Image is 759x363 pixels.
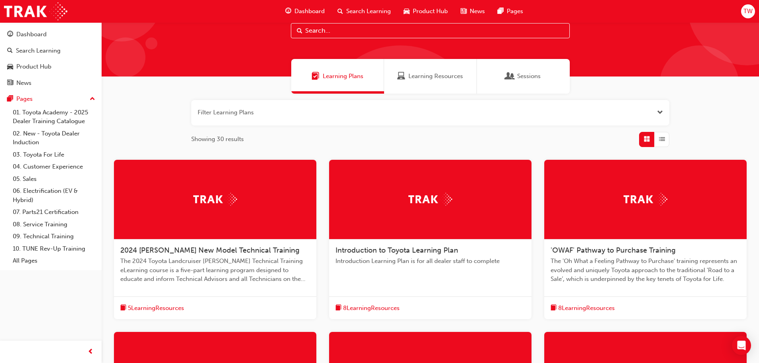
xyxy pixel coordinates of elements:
button: book-icon8LearningResources [335,303,400,313]
span: car-icon [404,6,410,16]
span: news-icon [7,80,13,87]
a: search-iconSearch Learning [331,3,397,20]
span: book-icon [120,303,126,313]
span: TW [743,7,753,16]
span: up-icon [90,94,95,104]
a: Dashboard [3,27,98,42]
span: search-icon [7,47,13,55]
span: Introduction to Toyota Learning Plan [335,246,458,255]
button: book-icon8LearningResources [551,303,615,313]
img: Trak [4,2,67,20]
span: The 2024 Toyota Landcruiser [PERSON_NAME] Technical Training eLearning course is a five-part lear... [120,257,310,284]
span: 2024 [PERSON_NAME] New Model Technical Training [120,246,300,255]
a: 10. TUNE Rev-Up Training [10,243,98,255]
a: car-iconProduct Hub [397,3,454,20]
button: book-icon5LearningResources [120,303,184,313]
img: Trak [193,193,237,205]
span: Learning Plans [323,72,363,81]
span: Learning Plans [312,72,320,81]
span: book-icon [551,303,557,313]
span: Grid [644,135,650,144]
span: Dashboard [294,7,325,16]
div: News [16,78,31,88]
a: Trak2024 [PERSON_NAME] New Model Technical TrainingThe 2024 Toyota Landcruiser [PERSON_NAME] Tech... [114,160,316,320]
a: 08. Service Training [10,218,98,231]
span: guage-icon [7,31,13,38]
button: Open the filter [657,108,663,117]
span: Pages [507,7,523,16]
span: Learning Resources [408,72,463,81]
a: TrakIntroduction to Toyota Learning PlanIntroduction Learning Plan is for all dealer staff to com... [329,160,531,320]
span: 5 Learning Resources [128,304,184,313]
span: book-icon [335,303,341,313]
span: Sessions [506,72,514,81]
span: news-icon [461,6,467,16]
a: 03. Toyota For Life [10,149,98,161]
a: Learning PlansLearning Plans [291,59,384,94]
div: Product Hub [16,62,51,71]
span: car-icon [7,63,13,71]
span: 8 Learning Resources [558,304,615,313]
span: Search Learning [346,7,391,16]
a: 02. New - Toyota Dealer Induction [10,128,98,149]
a: Search Learning [3,43,98,58]
span: prev-icon [88,347,94,357]
span: Product Hub [413,7,448,16]
span: News [470,7,485,16]
a: 04. Customer Experience [10,161,98,173]
span: Showing 30 results [191,135,244,144]
button: Pages [3,92,98,106]
span: The 'Oh What a Feeling Pathway to Purchase' training represents an evolved and uniquely Toyota ap... [551,257,740,284]
a: All Pages [10,255,98,267]
a: Trak'OWAF' Pathway to Purchase TrainingThe 'Oh What a Feeling Pathway to Purchase' training repre... [544,160,747,320]
a: Learning ResourcesLearning Resources [384,59,477,94]
span: Introduction Learning Plan is for all dealer staff to complete [335,257,525,266]
span: pages-icon [7,96,13,103]
div: Pages [16,94,33,104]
a: pages-iconPages [491,3,530,20]
a: News [3,76,98,90]
span: guage-icon [285,6,291,16]
img: Trak [408,193,452,205]
span: 'OWAF' Pathway to Purchase Training [551,246,676,255]
span: Sessions [517,72,541,81]
span: Search [297,26,302,35]
a: news-iconNews [454,3,491,20]
button: DashboardSearch LearningProduct HubNews [3,26,98,92]
a: SessionsSessions [477,59,570,94]
a: 07. Parts21 Certification [10,206,98,218]
span: Learning Resources [397,72,405,81]
input: Search... [291,23,570,38]
span: pages-icon [498,6,504,16]
a: guage-iconDashboard [279,3,331,20]
div: Search Learning [16,46,61,55]
span: 8 Learning Resources [343,304,400,313]
div: Dashboard [16,30,47,39]
a: 09. Technical Training [10,230,98,243]
a: 06. Electrification (EV & Hybrid) [10,185,98,206]
span: search-icon [337,6,343,16]
span: List [659,135,665,144]
button: TW [741,4,755,18]
a: 05. Sales [10,173,98,185]
img: Trak [624,193,667,205]
a: Product Hub [3,59,98,74]
div: Open Intercom Messenger [732,336,751,355]
a: 01. Toyota Academy - 2025 Dealer Training Catalogue [10,106,98,128]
